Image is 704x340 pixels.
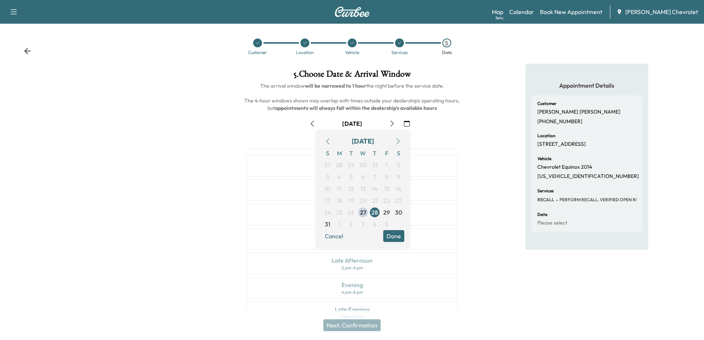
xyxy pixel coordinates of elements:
span: 22 [383,196,390,205]
h6: Services [537,189,554,193]
span: 5 [385,220,388,229]
span: 19 [348,196,354,205]
span: 2 [350,220,353,229]
span: 10 [324,184,330,193]
span: PERFORM RECALL. VERIFIED OPEN RECALL: [558,197,650,203]
h6: Location [537,134,555,138]
span: 16 [396,184,401,193]
span: 23 [395,196,402,205]
div: Location [296,50,314,55]
span: F [381,147,392,159]
span: W [357,147,369,159]
span: T [345,147,357,159]
div: Services [391,50,408,55]
div: [DATE] [352,136,374,147]
span: 8 [385,172,388,181]
span: 3 [326,172,329,181]
a: Book New Appointment [540,7,602,16]
span: T [369,147,381,159]
span: S [322,147,333,159]
span: 13 [360,184,366,193]
span: 1 [338,220,340,229]
div: Customer [248,50,267,55]
h6: Date [537,212,547,217]
p: Chevrolet Equinox 2014 [537,164,592,171]
span: 29 [383,208,390,217]
div: [DATE] [342,119,362,128]
p: [PHONE_NUMBER] [537,118,582,125]
h6: Vehicle [537,156,551,161]
span: 11 [337,184,341,193]
span: 28 [371,208,378,217]
span: 17 [325,196,330,205]
span: 14 [372,184,378,193]
h6: Customer [537,101,557,106]
span: 15 [384,184,390,193]
span: - [554,196,558,203]
button: Cancel [322,230,347,242]
a: MapBeta [492,7,503,16]
span: 4 [337,172,341,181]
p: [STREET_ADDRESS] [537,141,586,148]
div: 5 [442,38,451,47]
div: Vehicle [345,50,359,55]
span: S [392,147,404,159]
span: 12 [348,184,354,193]
a: Calendar [509,7,534,16]
span: 28 [336,161,343,169]
span: 24 [324,208,331,217]
div: Date [442,50,452,55]
b: appointments will always fall within the dealership's available hours [275,105,437,111]
button: Done [383,230,404,242]
span: The arrival window the night before the service date. The 4-hour windows shown may overlap with t... [244,83,461,111]
p: [US_VEHICLE_IDENTIFICATION_NUMBER] [537,173,639,180]
span: 21 [372,196,378,205]
span: 25 [336,208,343,217]
span: 27 [324,161,331,169]
div: Beta [496,15,503,21]
span: 6 [361,172,365,181]
h1: 5 . Choose Date & Arrival Window [241,70,463,82]
span: 30 [395,208,402,217]
span: 30 [360,161,367,169]
span: 18 [337,196,342,205]
span: [PERSON_NAME] Chevrolet [625,7,698,16]
span: 29 [348,161,354,169]
span: 31 [325,220,330,229]
div: Back [24,47,31,55]
span: 27 [360,208,366,217]
span: 9 [397,172,400,181]
span: 3 [361,220,365,229]
span: M [333,147,345,159]
span: 26 [348,208,354,217]
b: will be narrowed to 1 hour [305,83,366,89]
p: Please select [537,220,567,226]
img: Curbee Logo [334,7,370,17]
span: 31 [372,161,378,169]
span: 4 [373,220,377,229]
span: 20 [360,196,367,205]
h5: Appointment Details [531,81,642,90]
span: RECALL [537,197,554,203]
p: [PERSON_NAME] [PERSON_NAME] [537,109,620,115]
span: 5 [350,172,353,181]
span: 7 [373,172,376,181]
span: 1 [385,161,388,169]
span: 2 [397,161,400,169]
